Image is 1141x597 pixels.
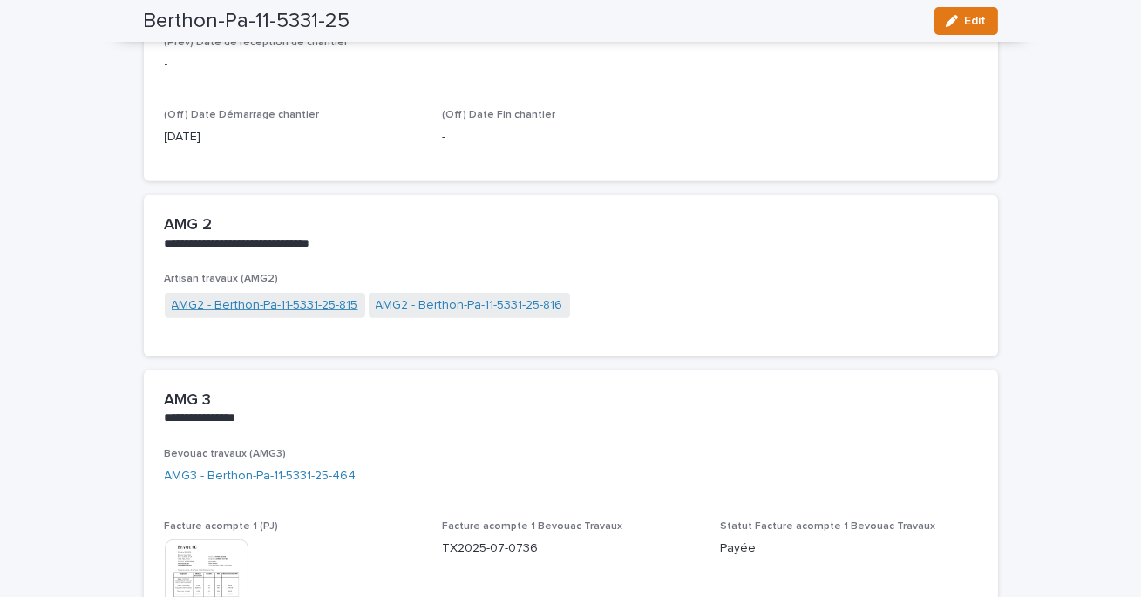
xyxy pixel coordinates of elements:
span: Facture acompte 1 (PJ) [165,521,279,532]
p: [DATE] [165,128,422,146]
p: - [442,128,699,146]
h2: AMG 3 [165,391,212,410]
h2: Berthon-Pa-11-5331-25 [144,9,350,34]
span: Artisan travaux (AMG2) [165,274,279,284]
span: Statut Facture acompte 1 Bevouac Travaux [720,521,935,532]
p: Payée [720,539,977,558]
a: AMG3 - Berthon-Pa-11-5331-25-464 [165,467,357,485]
a: AMG2 - Berthon-Pa-11-5331-25-816 [376,296,563,315]
h2: AMG 2 [165,216,213,235]
span: (Prev) Date de réception de chantier [165,37,349,48]
span: Bevouac travaux (AMG3) [165,449,287,459]
a: AMG2 - Berthon-Pa-11-5331-25-815 [172,296,358,315]
span: (Off) Date Fin chantier [442,110,555,120]
span: (Off) Date Démarrage chantier [165,110,320,120]
button: Edit [934,7,998,35]
p: TX2025-07-0736 [442,539,699,558]
span: Facture acompte 1 Bevouac Travaux [442,521,622,532]
p: - [165,56,977,74]
span: Edit [965,15,987,27]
